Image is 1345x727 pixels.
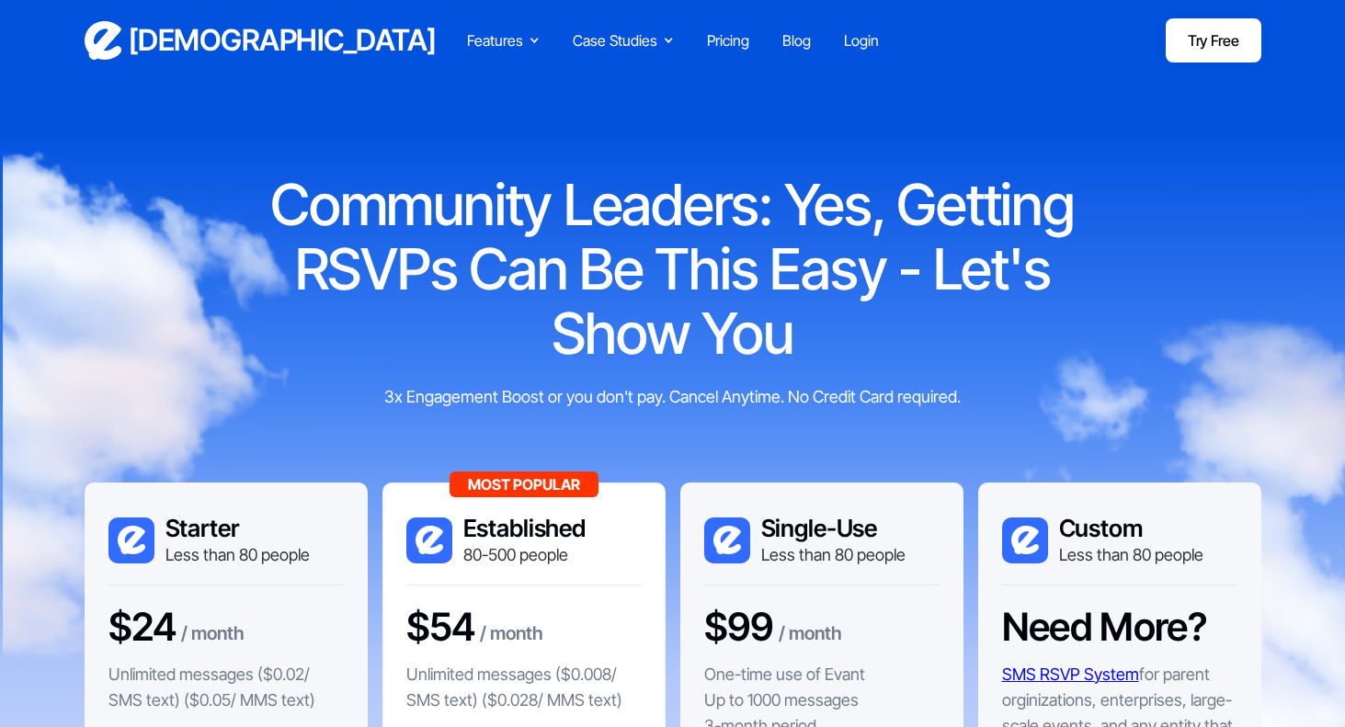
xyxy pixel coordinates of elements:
[844,29,879,51] a: Login
[761,543,906,566] div: Less than 80 people
[707,29,749,51] a: Pricing
[165,514,310,543] h3: Starter
[467,29,540,51] div: Features
[450,471,598,497] div: Most Popular
[463,543,587,566] div: 80-500 people
[480,619,543,651] div: / month
[85,21,437,60] a: home
[406,662,642,713] p: Unlimited messages ($0.008/ SMS text) ($0.028/ MMS text)
[129,22,437,59] h3: [DEMOGRAPHIC_DATA]
[779,619,842,651] div: / month
[463,514,587,543] h3: Established
[108,604,177,650] h3: $24
[782,29,811,51] a: Blog
[1002,665,1139,684] a: SMS RSVP System
[328,384,1018,409] div: 3x Engagement Boost or you don't pay. Cancel Anytime. No Credit Card required.
[165,543,310,566] div: Less than 80 people
[108,662,344,713] p: Unlimited messages ($0.02/ SMS text) ($0.05/ MMS text)
[1002,604,1207,650] h3: Need More?
[573,29,657,51] div: Case Studies
[704,604,774,650] h3: $99
[761,514,906,543] h3: Single-Use
[1059,543,1203,566] div: Less than 80 people
[467,29,523,51] div: Features
[232,173,1114,366] h1: Community Leaders: Yes, Getting RSVPs Can Be This Easy - Let's Show You
[181,619,245,651] div: / month
[406,604,475,650] h3: $54
[573,29,674,51] div: Case Studies
[1059,514,1203,543] h3: Custom
[1166,18,1260,62] a: Try Free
